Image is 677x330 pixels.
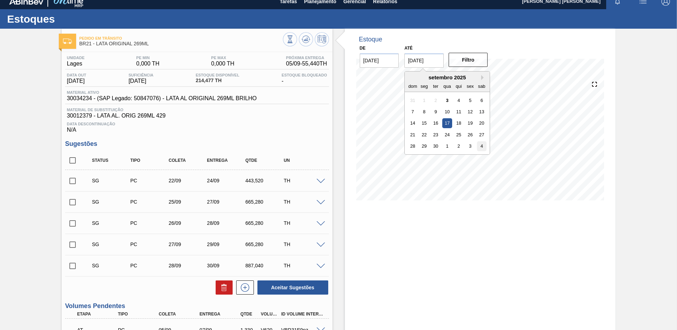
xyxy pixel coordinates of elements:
[431,81,440,91] div: ter
[167,178,210,183] div: 22/09/2025
[90,178,133,183] div: Sugestão Criada
[79,36,283,40] span: Pedido em Trânsito
[454,118,463,128] div: Choose quinta-feira, 18 de setembro de 2025
[282,178,325,183] div: TH
[299,32,313,46] button: Atualizar Gráfico
[205,178,248,183] div: 24/09/2025
[205,220,248,226] div: 28/09/2025
[466,81,475,91] div: sex
[259,312,280,317] div: Volume Portal
[466,118,475,128] div: Choose sexta-feira, 19 de setembro de 2025
[408,107,417,116] div: Choose domingo, 7 de setembro de 2025
[282,199,325,205] div: TH
[359,36,382,43] div: Estoque
[129,199,171,205] div: Pedido de Compra
[90,220,133,226] div: Sugestão Criada
[167,199,210,205] div: 25/09/2025
[167,158,210,163] div: Coleta
[244,263,286,268] div: 887,040
[466,107,475,116] div: Choose sexta-feira, 12 de setembro de 2025
[205,241,248,247] div: 29/09/2025
[198,312,244,317] div: Entrega
[477,118,487,128] div: Choose sábado, 20 de setembro de 2025
[360,53,399,68] input: dd/mm/yyyy
[244,241,286,247] div: 665,280
[205,158,248,163] div: Entrega
[90,158,133,163] div: Status
[129,263,171,268] div: Pedido de Compra
[420,118,429,128] div: Choose segunda-feira, 15 de setembro de 2025
[167,220,210,226] div: 26/09/2025
[257,280,328,295] button: Aceitar Sugestões
[196,78,239,83] span: 214,477 TH
[136,61,160,67] span: 0,000 TH
[286,56,327,60] span: Próxima Entrega
[90,199,133,205] div: Sugestão Criada
[283,32,297,46] button: Visão Geral dos Estoques
[211,61,234,67] span: 0,000 TH
[408,81,417,91] div: dom
[449,53,488,67] button: Filtro
[67,73,86,77] span: Data out
[65,302,329,310] h3: Volumes Pendentes
[244,158,286,163] div: Qtde
[408,141,417,151] div: Choose domingo, 28 de setembro de 2025
[443,118,452,128] div: Choose quarta-feira, 17 de setembro de 2025
[67,90,257,95] span: Material ativo
[420,107,429,116] div: Choose segunda-feira, 8 de setembro de 2025
[67,56,85,60] span: Unidade
[167,241,210,247] div: 27/09/2025
[129,220,171,226] div: Pedido de Compra
[282,263,325,268] div: TH
[443,130,452,140] div: Choose quarta-feira, 24 de setembro de 2025
[477,130,487,140] div: Choose sábado, 27 de setembro de 2025
[477,141,487,151] div: Choose sábado, 4 de outubro de 2025
[315,32,329,46] button: Programar Estoque
[67,95,257,102] span: 30034234 - (SAP Legado: 50847076) - LATA AL ORIGINAL 269ML BRILHO
[443,95,452,105] div: Choose quarta-feira, 3 de setembro de 2025
[431,130,440,140] div: Choose terça-feira, 23 de setembro de 2025
[360,46,366,51] label: De
[420,81,429,91] div: seg
[129,178,171,183] div: Pedido de Compra
[254,280,329,295] div: Aceitar Sugestões
[282,158,325,163] div: UN
[282,220,325,226] div: TH
[466,130,475,140] div: Choose sexta-feira, 26 de setembro de 2025
[211,56,234,60] span: PE MAX
[454,81,463,91] div: qui
[431,107,440,116] div: Choose terça-feira, 9 de setembro de 2025
[65,119,329,133] div: N/A
[129,78,153,84] span: [DATE]
[280,73,329,84] div: -
[431,141,440,151] div: Choose terça-feira, 30 de setembro de 2025
[282,241,325,247] div: TH
[67,122,327,126] span: Data Descontinuação
[244,178,286,183] div: 443,520
[167,263,210,268] div: 28/09/2025
[90,241,133,247] div: Sugestão Criada
[157,312,203,317] div: Coleta
[407,95,488,152] div: month 2025-09
[454,130,463,140] div: Choose quinta-feira, 25 de setembro de 2025
[404,53,444,68] input: dd/mm/yyyy
[129,158,171,163] div: Tipo
[454,141,463,151] div: Choose quinta-feira, 2 de outubro de 2025
[136,56,160,60] span: PE MIN
[67,113,327,119] span: 30012379 - LATA AL. ORIG 269ML 429
[443,107,452,116] div: Choose quarta-feira, 10 de setembro de 2025
[244,199,286,205] div: 665,280
[65,140,329,148] h3: Sugestões
[129,73,153,77] span: Suficiência
[286,61,327,67] span: 05/09 - 55,440 TH
[420,141,429,151] div: Choose segunda-feira, 29 de setembro de 2025
[67,108,327,112] span: Material de Substituição
[279,312,325,317] div: Id Volume Interno
[443,81,452,91] div: qua
[212,280,233,295] div: Excluir Sugestões
[408,118,417,128] div: Choose domingo, 14 de setembro de 2025
[454,95,463,105] div: Choose quinta-feira, 4 de setembro de 2025
[454,107,463,116] div: Choose quinta-feira, 11 de setembro de 2025
[63,39,72,44] img: Ícone
[420,95,429,105] div: Not available segunda-feira, 1 de setembro de 2025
